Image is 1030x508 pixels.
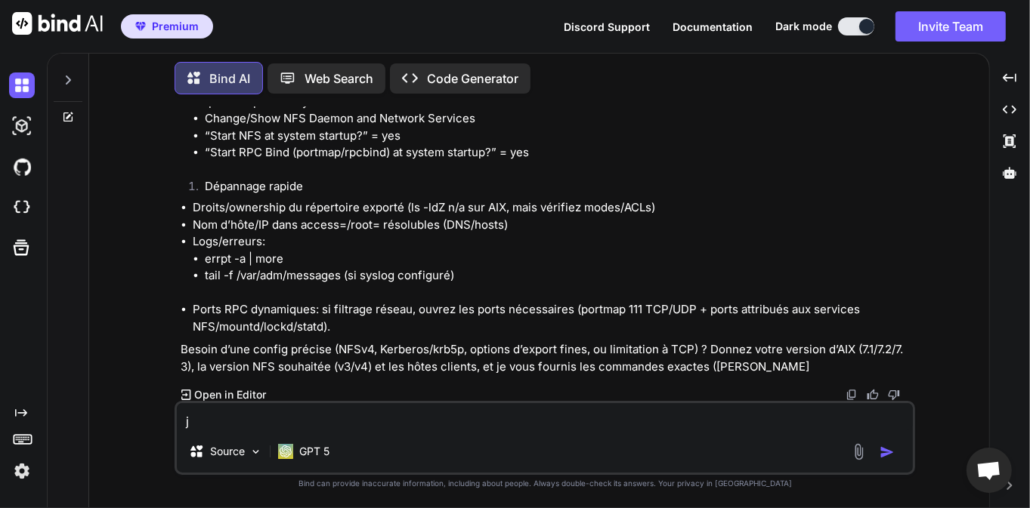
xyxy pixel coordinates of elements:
[673,19,753,35] button: Documentation
[9,72,35,98] img: darkChat
[205,110,912,128] li: Change/Show NFS Daemon and Network Services
[12,12,103,35] img: Bind AI
[193,178,912,199] li: Dépannage rapide
[888,389,900,401] img: dislike
[181,341,912,375] p: Besoin d’une config précise (NFSv4, Kerberos/krb5p, options d’export fines, ou limitation à TCP) ...
[427,69,518,88] p: Code Generator
[673,20,753,33] span: Documentation
[175,478,915,489] p: Bind can provide inaccurate information, including about people. Always double-check its answers....
[177,403,913,430] textarea: j
[299,444,329,459] p: GPT 5
[895,11,1006,42] button: Invite Team
[205,267,912,285] li: tail -f /var/adm/messages (si syslog configuré)
[121,14,213,38] button: premiumPremium
[193,217,912,234] li: Nom d’hôte/IP dans access=/root= résolubles (DNS/hosts)
[564,19,650,35] button: Discord Support
[9,458,35,484] img: settings
[205,128,912,145] li: “Start NFS at system startup?” = yes
[193,233,912,301] li: Logs/erreurs:
[9,113,35,139] img: darkAi-studio
[775,19,832,34] span: Dark mode
[205,144,912,162] li: “Start RPC Bind (portmap/rpcbind) at system startup?” = yes
[278,444,293,459] img: GPT 5
[846,389,858,401] img: copy
[194,387,266,402] p: Open in Editor
[9,195,35,220] img: cloudideIcon
[249,445,262,458] img: Pick Models
[850,443,868,460] img: attachment
[880,445,895,460] img: icon
[135,22,146,31] img: premium
[867,389,879,401] img: like
[193,301,912,335] li: Ports RPC dynamiques: si filtrage réseau, ouvrez les ports nécessaires (portmap 111 TCP/UDP + por...
[209,69,250,88] p: Bind AI
[210,444,245,459] p: Source
[193,199,912,217] li: Droits/ownership du répertoire exporté (ls -ldZ n/a sur AIX, mais vérifiez modes/ACLs)
[967,448,1012,493] div: Ouvrir le chat
[9,154,35,180] img: githubDark
[152,19,199,34] span: Premium
[564,20,650,33] span: Discord Support
[205,251,912,268] li: errpt -a | more
[193,94,912,179] li: Le plus simple: smitty nfs
[305,69,373,88] p: Web Search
